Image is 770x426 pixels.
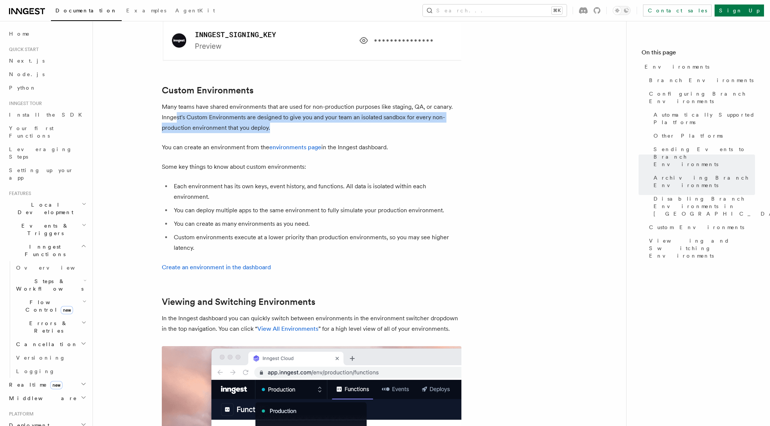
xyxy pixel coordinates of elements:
kbd: ⌘K [552,7,562,14]
span: Events & Triggers [6,222,82,237]
a: Versioning [13,351,88,364]
span: Automatically Supported Platforms [654,111,755,126]
button: Toggle dark mode [613,6,631,15]
span: Platform [6,411,34,417]
span: Quick start [6,46,39,52]
span: Inngest Functions [6,243,81,258]
div: Inngest Functions [6,261,88,378]
a: Archiving Branch Environments [651,171,755,192]
a: Logging [13,364,88,378]
span: Install the SDK [9,112,87,118]
a: Viewing and Switching Environments [162,297,315,307]
a: Examples [122,2,171,20]
li: You can create as many environments as you need. [172,219,461,229]
a: Sign Up [715,4,764,16]
a: Your first Functions [6,121,88,142]
a: Leveraging Steps [6,142,88,163]
a: Branch Environments [646,73,755,87]
span: Your first Functions [9,125,54,139]
span: Inngest tour [6,100,42,106]
button: Errors & Retries [13,316,88,337]
span: Environments [645,63,709,70]
span: Steps & Workflows [13,277,84,292]
span: Setting up your app [9,167,73,181]
p: Some key things to know about custom environments: [162,162,461,172]
span: Configuring Branch Environments [649,90,755,105]
li: You can deploy multiple apps to the same environment to fully simulate your production environment. [172,205,461,216]
span: Documentation [55,7,117,13]
span: Local Development [6,201,82,216]
span: AgentKit [175,7,215,13]
button: Search...⌘K [423,4,567,16]
span: Middleware [6,394,77,402]
button: Cancellation [13,337,88,351]
a: Automatically Supported Platforms [651,108,755,129]
li: Each environment has its own keys, event history, and functions. All data is isolated within each... [172,181,461,202]
a: Node.js [6,67,88,81]
span: Overview [16,265,93,271]
span: Next.js [9,58,45,64]
span: new [61,306,73,314]
span: new [50,381,63,389]
a: Install the SDK [6,108,88,121]
button: Local Development [6,198,88,219]
button: Steps & Workflows [13,274,88,295]
a: Contact sales [643,4,712,16]
a: Documentation [51,2,122,21]
span: Home [9,30,30,37]
a: Custom Environments [162,85,254,96]
span: Flow Control [13,298,82,313]
button: Middleware [6,391,88,405]
a: AgentKit [171,2,219,20]
p: You can create an environment from the in the Inngest dashboard. [162,142,461,153]
span: Versioning [16,355,66,361]
a: environments page [269,144,321,151]
span: Logging [16,368,55,374]
span: Python [9,85,36,91]
button: Realtimenew [6,378,88,391]
a: View All Environments [257,325,318,332]
a: Other Platforms [651,129,755,142]
span: Custom Environments [649,223,744,231]
a: Overview [13,261,88,274]
a: Disabling Branch Environments in [GEOGRAPHIC_DATA] [651,192,755,220]
a: Viewing and Switching Environments [646,234,755,262]
span: Cancellation [13,340,78,348]
span: Examples [126,7,166,13]
span: Archiving Branch Environments [654,174,755,189]
button: Flow Controlnew [13,295,88,316]
span: Errors & Retries [13,319,81,334]
span: Realtime [6,381,63,388]
span: Other Platforms [654,132,723,139]
a: Setting up your app [6,163,88,184]
span: Node.js [9,71,45,77]
p: In the Inngest dashboard you can quickly switch between environments in the environment switcher ... [162,313,461,334]
span: Leveraging Steps [9,146,72,160]
span: Viewing and Switching Environments [649,237,755,259]
span: Sending Events to Branch Environments [654,145,755,168]
span: Branch Environments [649,76,754,84]
button: Events & Triggers [6,219,88,240]
a: Configuring Branch Environments [646,87,755,108]
a: Home [6,27,88,40]
li: Custom environments execute at a lower priority than production environments, so you may see high... [172,232,461,253]
a: Sending Events to Branch Environments [651,142,755,171]
span: Features [6,190,31,196]
a: Next.js [6,54,88,67]
p: Many teams have shared environments that are used for non-production purposes like staging, QA, o... [162,102,461,133]
a: Python [6,81,88,94]
a: Create an environment in the dashboard [162,264,271,271]
a: Environments [642,60,755,73]
h4: On this page [642,48,755,60]
button: Inngest Functions [6,240,88,261]
a: Custom Environments [646,220,755,234]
